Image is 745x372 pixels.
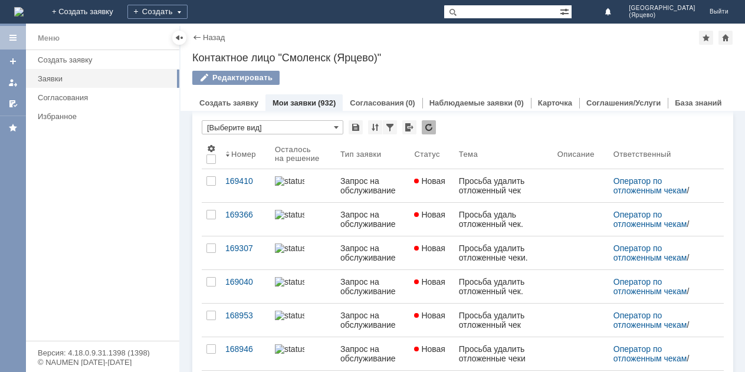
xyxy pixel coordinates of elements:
a: 169307 [221,236,270,269]
a: statusbar-0 (1).png [270,304,336,337]
span: Расширенный поиск [560,5,572,17]
div: 169040 [225,277,265,287]
a: 168953 [221,304,270,337]
th: Тема [454,139,553,169]
div: Осталось на решение [275,145,321,163]
div: Просьба удалить отложенные чеки. [459,243,548,262]
a: Запрос на обслуживание [336,203,409,236]
div: Просьба удалить отложенный чек [459,176,548,195]
div: Статус [414,150,439,159]
div: Версия: 4.18.0.9.31.1398 (1398) [38,349,168,357]
a: Новая [409,236,454,269]
a: Запрос на обслуживание [336,337,409,370]
th: Номер [221,139,270,169]
a: Просьба удаль отложенный чек. [454,203,553,236]
div: Ответственный [613,150,671,159]
a: Оператор по отложенным чекам [613,210,687,229]
a: Мои согласования [4,94,22,113]
div: Фильтрация... [383,120,397,134]
div: Контактное лицо "Смоленск (Ярцево)" [192,52,733,64]
div: Обновлять список [422,120,436,134]
a: Просьба удалить отложенный чек [454,304,553,337]
span: (Ярцево) [629,12,695,19]
div: 169410 [225,176,265,186]
a: Наблюдаемые заявки [429,98,513,107]
div: 169307 [225,243,265,253]
a: Новая [409,270,454,303]
div: 168953 [225,311,265,320]
div: (0) [406,98,415,107]
a: Мои заявки [273,98,316,107]
div: / [613,243,710,262]
a: Запрос на обслуживание [336,169,409,202]
a: Оператор по отложенным чекам [613,311,687,330]
div: Запрос на обслуживание [340,311,405,330]
a: Новая [409,337,454,370]
div: Запрос на обслуживание [340,176,405,195]
th: Осталось на решение [270,139,336,169]
div: Создать заявку [38,55,172,64]
a: Согласования [33,88,177,107]
a: Создать заявку [33,51,177,69]
div: Создать [127,5,188,19]
div: / [613,344,710,363]
div: Сделать домашней страницей [718,31,733,45]
div: / [613,210,710,229]
div: Заявки [38,74,172,83]
a: Просьба удалить отложенные чеки. [454,236,553,269]
a: Мои заявки [4,73,22,92]
div: / [613,311,710,330]
a: Назад [203,33,225,42]
span: Новая [414,210,445,219]
div: Описание [557,150,595,159]
div: Номер [231,150,256,159]
div: Просьба удалить отложенный чек [459,311,548,330]
span: Новая [414,277,445,287]
a: Запрос на обслуживание [336,270,409,303]
div: Избранное [38,112,159,121]
div: (0) [514,98,524,107]
a: Оператор по отложенным чекам [613,243,687,262]
div: Просьба удалить отложенные чеки [459,344,548,363]
div: / [613,176,710,195]
th: Статус [409,139,454,169]
div: Согласования [38,93,172,102]
th: Тип заявки [336,139,409,169]
div: Тема [459,150,478,159]
div: Запрос на обслуживание [340,243,405,262]
div: Тип заявки [340,150,381,159]
a: statusbar-0 (1).png [270,270,336,303]
span: Новая [414,176,445,186]
a: Новая [409,169,454,202]
a: Заявки [33,70,177,88]
a: statusbar-0 (1).png [270,203,336,236]
img: statusbar-0 (1).png [275,277,304,287]
a: statusbar-0 (1).png [270,169,336,202]
a: 168946 [221,337,270,370]
img: statusbar-0 (1).png [275,344,304,354]
img: statusbar-0 (1).png [275,176,304,186]
a: Создать заявку [4,52,22,71]
div: / [613,277,710,296]
span: Настройки [206,144,216,153]
img: statusbar-0 (1).png [275,311,304,320]
div: © NAUMEN [DATE]-[DATE] [38,358,168,366]
a: База знаний [675,98,721,107]
div: 169366 [225,210,265,219]
span: Новая [414,311,445,320]
a: Запрос на обслуживание [336,236,409,269]
div: Просьба удалить отложенный чек. [459,277,548,296]
span: [GEOGRAPHIC_DATA] [629,5,695,12]
a: 169410 [221,169,270,202]
div: Запрос на обслуживание [340,277,405,296]
a: Новая [409,304,454,337]
div: Запрос на обслуживание [340,344,405,363]
a: Оператор по отложенным чекам [613,277,687,296]
a: 169366 [221,203,270,236]
a: Просьба удалить отложенный чек. [454,270,553,303]
a: Просьба удалить отложенные чеки [454,337,553,370]
div: Сохранить вид [349,120,363,134]
a: statusbar-0 (1).png [270,337,336,370]
a: Согласования [350,98,404,107]
a: Карточка [538,98,572,107]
